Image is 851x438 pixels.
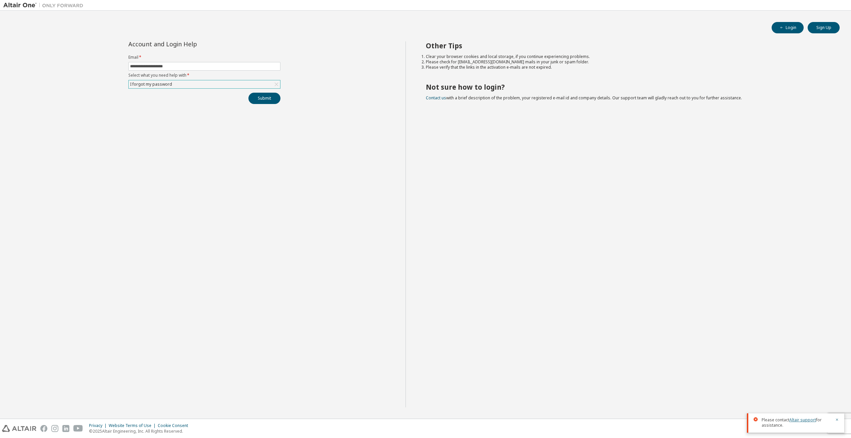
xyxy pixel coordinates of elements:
[772,22,804,33] button: Login
[128,73,280,78] label: Select what you need help with
[128,41,250,47] div: Account and Login Help
[73,425,83,432] img: youtube.svg
[789,417,816,423] a: Altair support
[762,417,831,428] span: Please contact for assistance.
[40,425,47,432] img: facebook.svg
[248,93,280,104] button: Submit
[426,54,828,59] li: Clear your browser cookies and local storage, if you continue experiencing problems.
[129,81,173,88] div: I forgot my password
[3,2,87,9] img: Altair One
[808,22,840,33] button: Sign Up
[89,428,192,434] p: © 2025 Altair Engineering, Inc. All Rights Reserved.
[89,423,109,428] div: Privacy
[158,423,192,428] div: Cookie Consent
[426,95,742,101] span: with a brief description of the problem, your registered e-mail id and company details. Our suppo...
[62,425,69,432] img: linkedin.svg
[426,65,828,70] li: Please verify that the links in the activation e-mails are not expired.
[129,80,280,88] div: I forgot my password
[51,425,58,432] img: instagram.svg
[128,55,280,60] label: Email
[2,425,36,432] img: altair_logo.svg
[426,83,828,91] h2: Not sure how to login?
[426,95,446,101] a: Contact us
[426,41,828,50] h2: Other Tips
[426,59,828,65] li: Please check for [EMAIL_ADDRESS][DOMAIN_NAME] mails in your junk or spam folder.
[109,423,158,428] div: Website Terms of Use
